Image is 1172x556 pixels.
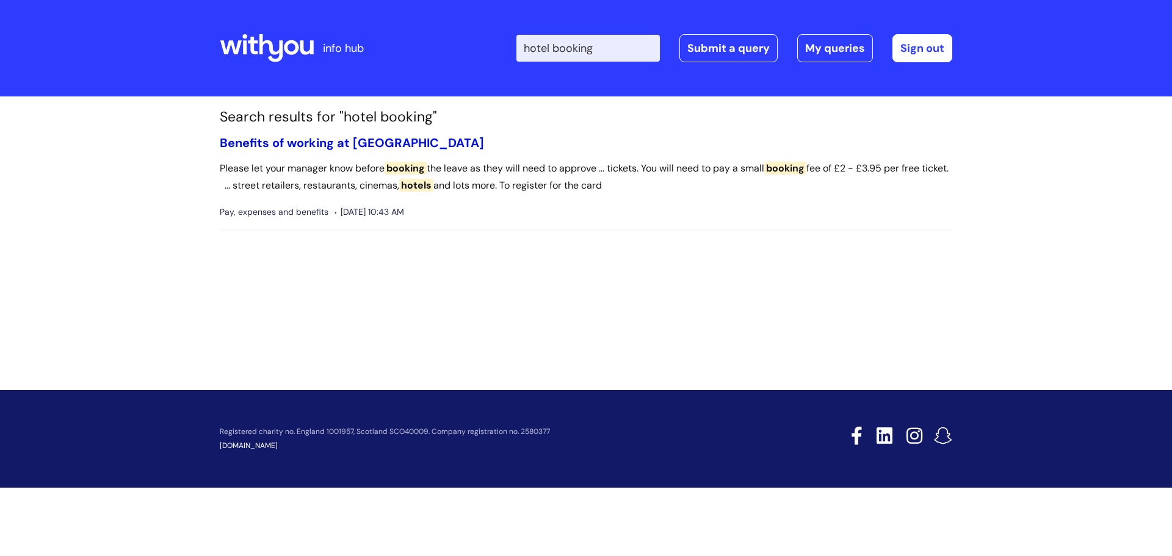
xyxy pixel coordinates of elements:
a: [DOMAIN_NAME] [220,441,278,450]
span: hotels [399,179,433,192]
a: Submit a query [679,34,778,62]
p: info hub [323,38,364,58]
p: Please let your manager know before the leave as they will need to approve ... tickets. You will ... [220,160,952,195]
a: My queries [797,34,873,62]
p: Registered charity no. England 1001957, Scotland SCO40009. Company registration no. 2580377 [220,428,764,436]
span: Pay, expenses and benefits [220,204,328,220]
span: booking [764,162,806,175]
span: [DATE] 10:43 AM [335,204,404,220]
input: Search [516,35,660,62]
a: Benefits of working at [GEOGRAPHIC_DATA] [220,135,484,151]
h1: Search results for "hotel booking" [220,109,952,126]
span: booking [385,162,427,175]
div: | - [516,34,952,62]
a: Sign out [892,34,952,62]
